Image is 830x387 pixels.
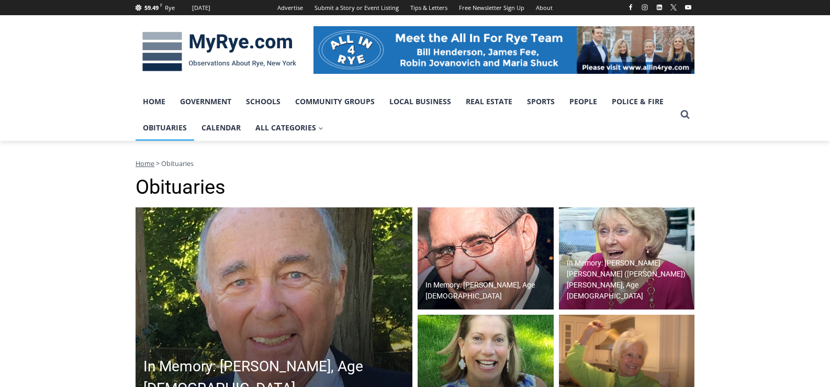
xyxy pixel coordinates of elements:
[136,159,154,168] a: Home
[144,4,159,12] span: 59.49
[458,89,520,115] a: Real Estate
[682,1,694,14] a: YouTube
[136,89,173,115] a: Home
[173,89,239,115] a: Government
[418,207,554,310] img: Obituary - Donald J. Demas
[136,25,303,79] img: MyRye.com
[161,159,194,168] span: Obituaries
[604,89,671,115] a: Police & Fire
[382,89,458,115] a: Local Business
[676,105,694,124] button: View Search Form
[288,89,382,115] a: Community Groups
[192,3,210,13] div: [DATE]
[160,2,162,8] span: F
[165,3,175,13] div: Rye
[624,1,637,14] a: Facebook
[194,115,248,141] a: Calendar
[638,1,651,14] a: Instagram
[136,158,694,169] nav: Breadcrumbs
[562,89,604,115] a: People
[418,207,554,310] a: In Memory: [PERSON_NAME], Age [DEMOGRAPHIC_DATA]
[136,89,676,141] nav: Primary Navigation
[136,115,194,141] a: Obituaries
[559,207,695,310] a: In Memory: [PERSON_NAME] [PERSON_NAME] ([PERSON_NAME]) [PERSON_NAME], Age [DEMOGRAPHIC_DATA]
[248,115,331,141] a: All Categories
[653,1,666,14] a: Linkedin
[567,258,692,302] h2: In Memory: [PERSON_NAME] [PERSON_NAME] ([PERSON_NAME]) [PERSON_NAME], Age [DEMOGRAPHIC_DATA]
[255,122,323,134] span: All Categories
[520,89,562,115] a: Sports
[559,207,695,310] img: Obituary - Maureen Catherine Devlin Koecheler
[239,89,288,115] a: Schools
[313,26,694,73] img: All in for Rye
[136,175,694,200] h1: Obituaries
[156,159,160,168] span: >
[667,1,680,14] a: X
[425,280,551,302] h2: In Memory: [PERSON_NAME], Age [DEMOGRAPHIC_DATA]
